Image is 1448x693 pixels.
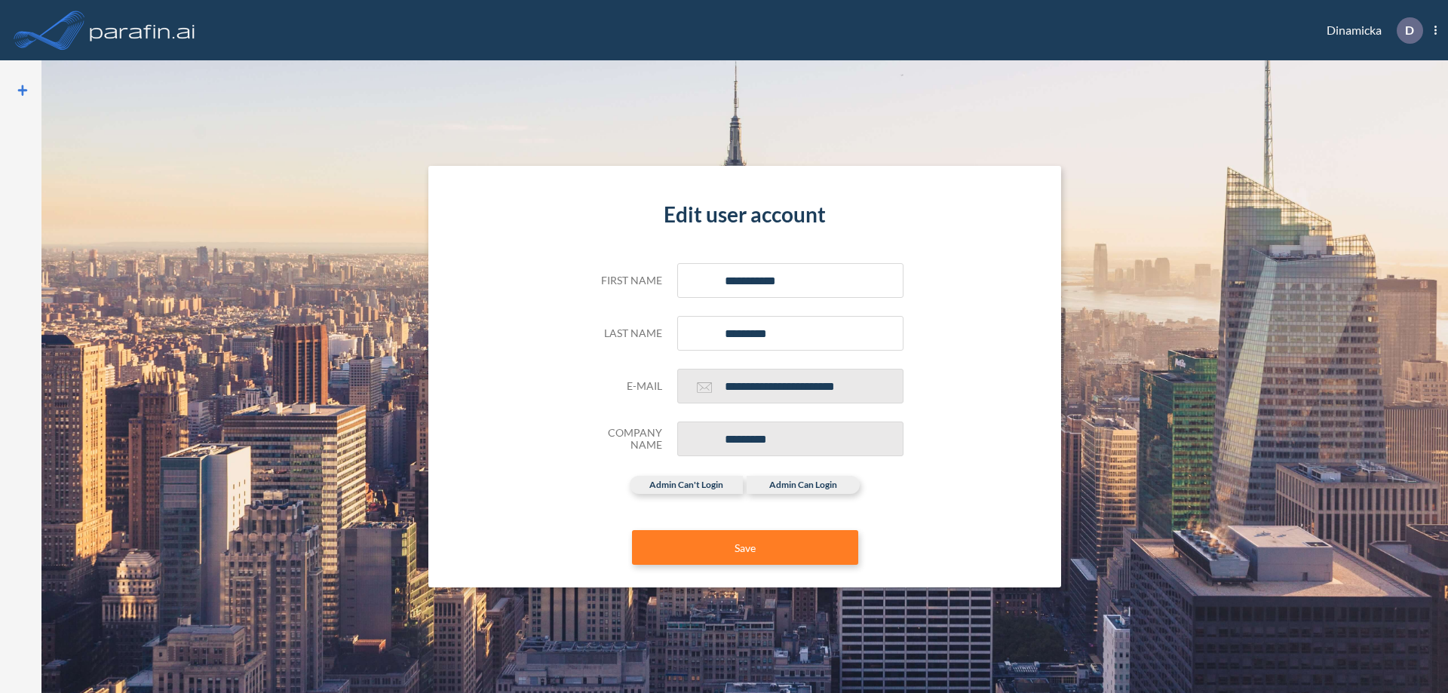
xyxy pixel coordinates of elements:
[630,476,743,494] label: admin can't login
[587,202,903,228] h4: Edit user account
[87,15,198,45] img: logo
[587,327,662,340] h5: Last name
[632,530,858,565] button: Save
[1304,17,1437,44] div: Dinamicka
[587,427,662,452] h5: Company Name
[1405,23,1414,37] p: D
[587,274,662,287] h5: First name
[747,476,860,494] label: admin can login
[587,380,662,393] h5: E-mail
